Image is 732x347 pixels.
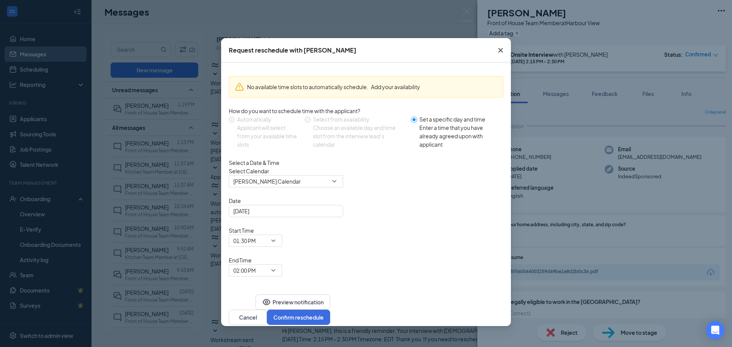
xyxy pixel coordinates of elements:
[229,256,282,264] span: End Time
[229,107,503,115] div: How do you want to schedule time with the applicant?
[229,226,282,235] span: Start Time
[233,176,301,187] span: [PERSON_NAME] Calendar
[229,310,267,325] button: Cancel
[229,158,503,167] div: Select a Date & Time
[313,115,405,123] div: Select from availability
[262,297,271,307] svg: Eye
[229,197,503,205] span: Date
[490,38,511,62] button: Close
[313,123,405,149] div: Choose an available day and time slot from the interview lead’s calendar
[255,294,330,310] button: EyePreview notification
[496,46,505,55] svg: Cross
[419,123,497,149] div: Enter a time that you have already agreed upon with applicant
[237,123,299,149] div: Applicant will select from your available time slots
[229,46,356,54] div: Request reschedule with [PERSON_NAME]
[235,82,244,91] svg: Warning
[419,115,497,123] div: Set a specific day and time
[247,83,497,91] div: No available time slots to automatically schedule.
[229,167,503,175] span: Select Calendar
[267,310,330,325] button: Confirm reschedule
[237,115,299,123] div: Automatically
[371,83,420,91] button: Add your availability
[233,235,256,246] span: 01:30 PM
[233,207,337,215] input: Aug 26, 2025
[233,265,256,276] span: 02:00 PM
[706,321,724,339] div: Open Intercom Messenger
